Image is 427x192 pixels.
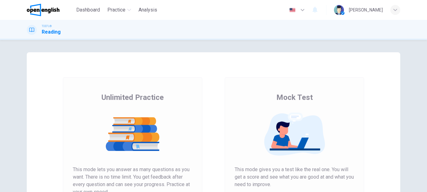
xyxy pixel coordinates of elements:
button: Dashboard [74,4,102,16]
img: en [289,8,296,12]
img: Profile picture [334,5,344,15]
span: Unlimited Practice [101,92,164,102]
span: Analysis [138,6,157,14]
span: Mock Test [276,92,313,102]
span: Practice [107,6,125,14]
button: Practice [105,4,134,16]
div: [PERSON_NAME] [349,6,383,14]
span: TOEFL® [42,24,52,28]
span: This mode gives you a test like the real one. You will get a score and see what you are good at a... [235,166,354,188]
span: Dashboard [76,6,100,14]
h1: Reading [42,28,61,36]
button: Analysis [136,4,160,16]
img: OpenEnglish logo [27,4,59,16]
a: OpenEnglish logo [27,4,74,16]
